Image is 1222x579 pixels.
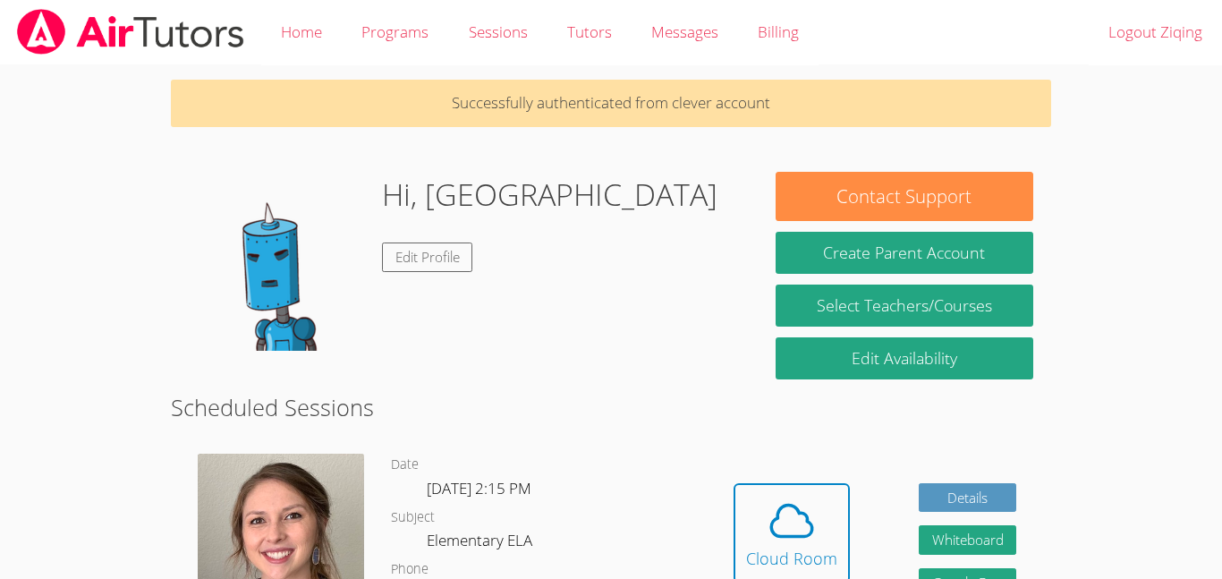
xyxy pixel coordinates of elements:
span: [DATE] 2:15 PM [427,478,531,498]
span: Messages [651,21,718,42]
div: Cloud Room [746,546,837,571]
h2: Scheduled Sessions [171,390,1051,424]
a: Edit Profile [382,243,473,272]
button: Create Parent Account [776,232,1033,274]
button: Contact Support [776,172,1033,221]
a: Edit Availability [776,337,1033,379]
dd: Elementary ELA [427,528,536,558]
img: default.png [189,172,368,351]
img: airtutors_banner-c4298cdbf04f3fff15de1276eac7730deb9818008684d7c2e4769d2f7ddbe033.png [15,9,246,55]
a: Details [919,483,1017,513]
a: Select Teachers/Courses [776,285,1033,327]
button: Whiteboard [919,525,1017,555]
dt: Subject [391,507,435,529]
dt: Date [391,454,419,476]
h1: Hi, [GEOGRAPHIC_DATA] [382,172,717,217]
p: Successfully authenticated from clever account [171,80,1051,127]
